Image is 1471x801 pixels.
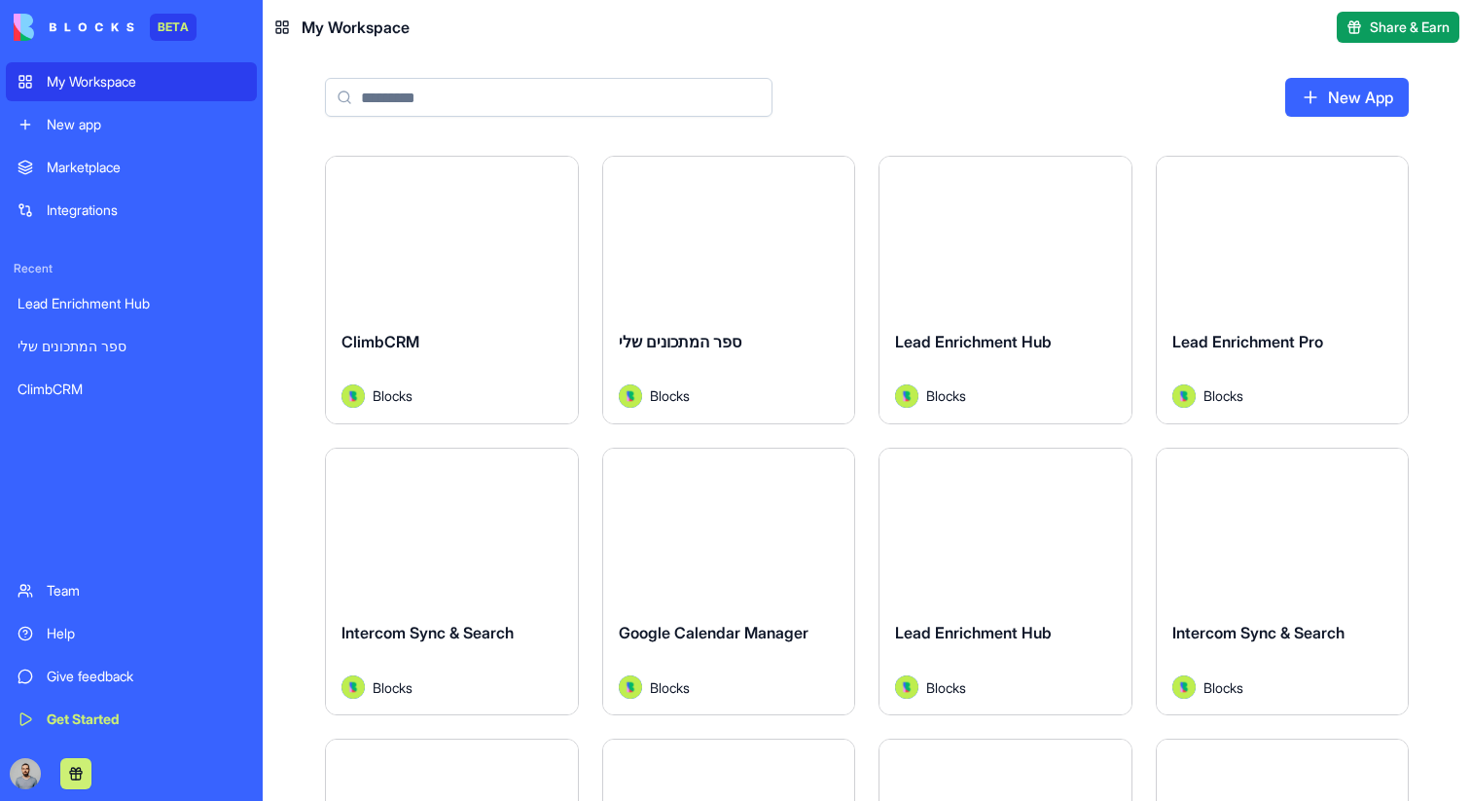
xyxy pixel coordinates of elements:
[18,337,245,356] div: ספר המתכונים שלי
[1172,332,1323,351] span: Lead Enrichment Pro
[47,115,245,134] div: New app
[6,284,257,323] a: Lead Enrichment Hub
[6,614,257,653] a: Help
[895,384,918,408] img: Avatar
[6,571,257,610] a: Team
[47,200,245,220] div: Integrations
[6,105,257,144] a: New app
[6,657,257,696] a: Give feedback
[1203,385,1243,406] span: Blocks
[895,623,1052,642] span: Lead Enrichment Hub
[341,623,514,642] span: Intercom Sync & Search
[47,72,245,91] div: My Workspace
[879,156,1132,424] a: Lead Enrichment HubAvatarBlocks
[341,332,419,351] span: ClimbCRM
[47,158,245,177] div: Marketplace
[14,14,197,41] a: BETA
[47,624,245,643] div: Help
[6,327,257,366] a: ספר המתכונים שלי
[1285,78,1409,117] a: New App
[1370,18,1450,37] span: Share & Earn
[619,332,741,351] span: ספר המתכונים שלי
[6,370,257,409] a: ClimbCRM
[1172,675,1196,699] img: Avatar
[6,700,257,739] a: Get Started
[373,677,413,698] span: Blocks
[18,380,245,399] div: ClimbCRM
[6,148,257,187] a: Marketplace
[602,156,856,424] a: ספר המתכונים שליAvatarBlocks
[650,677,690,698] span: Blocks
[895,675,918,699] img: Avatar
[341,384,365,408] img: Avatar
[6,191,257,230] a: Integrations
[619,623,808,642] span: Google Calendar Manager
[926,385,966,406] span: Blocks
[302,16,410,39] span: My Workspace
[6,261,257,276] span: Recent
[1172,384,1196,408] img: Avatar
[325,448,579,716] a: Intercom Sync & SearchAvatarBlocks
[650,385,690,406] span: Blocks
[150,14,197,41] div: BETA
[18,294,245,313] div: Lead Enrichment Hub
[341,675,365,699] img: Avatar
[1203,677,1243,698] span: Blocks
[926,677,966,698] span: Blocks
[1156,156,1410,424] a: Lead Enrichment ProAvatarBlocks
[373,385,413,406] span: Blocks
[619,384,642,408] img: Avatar
[47,710,245,729] div: Get Started
[619,675,642,699] img: Avatar
[602,448,856,716] a: Google Calendar ManagerAvatarBlocks
[325,156,579,424] a: ClimbCRMAvatarBlocks
[879,448,1132,716] a: Lead Enrichment HubAvatarBlocks
[10,758,41,789] img: image_123650291_bsq8ao.jpg
[47,667,245,686] div: Give feedback
[14,14,134,41] img: logo
[1172,623,1345,642] span: Intercom Sync & Search
[1156,448,1410,716] a: Intercom Sync & SearchAvatarBlocks
[47,581,245,601] div: Team
[895,332,1052,351] span: Lead Enrichment Hub
[1337,12,1459,43] button: Share & Earn
[6,62,257,101] a: My Workspace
